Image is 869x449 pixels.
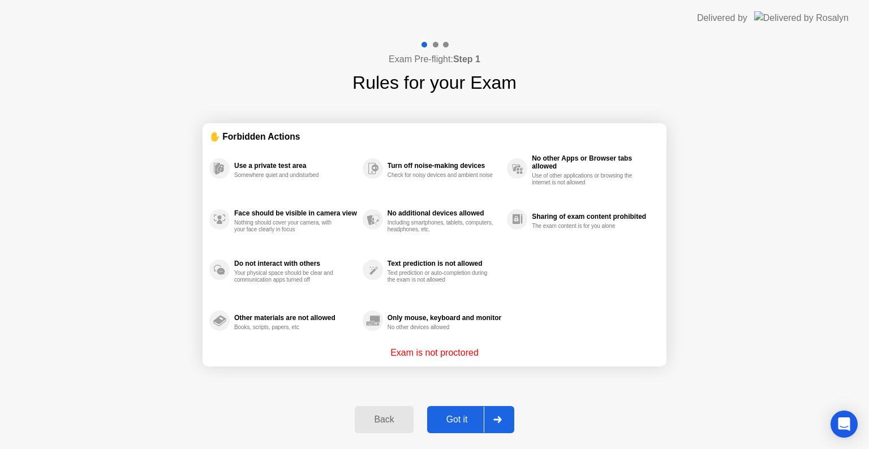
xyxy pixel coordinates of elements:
div: Text prediction is not allowed [388,260,501,267]
div: Back [358,415,410,425]
div: Do not interact with others [234,260,357,267]
div: Books, scripts, papers, etc [234,324,341,331]
div: Sharing of exam content prohibited [532,213,654,221]
div: Text prediction or auto-completion during the exam is not allowed [388,270,494,283]
img: Delivered by Rosalyn [754,11,849,24]
div: Got it [431,415,484,425]
b: Step 1 [453,54,480,64]
div: Only mouse, keyboard and monitor [388,314,501,322]
div: Check for noisy devices and ambient noise [388,172,494,179]
div: Nothing should cover your camera, with your face clearly in focus [234,219,341,233]
div: Delivered by [697,11,747,25]
button: Got it [427,406,514,433]
div: Turn off noise-making devices [388,162,501,170]
h4: Exam Pre-flight: [389,53,480,66]
div: Your physical space should be clear and communication apps turned off [234,270,341,283]
div: Use of other applications or browsing the internet is not allowed [532,172,639,186]
div: Including smartphones, tablets, computers, headphones, etc. [388,219,494,233]
button: Back [355,406,413,433]
div: Other materials are not allowed [234,314,357,322]
div: Open Intercom Messenger [831,411,858,438]
div: No other Apps or Browser tabs allowed [532,154,654,170]
h1: Rules for your Exam [352,69,517,96]
div: No other devices allowed [388,324,494,331]
div: Face should be visible in camera view [234,209,357,217]
div: Use a private test area [234,162,357,170]
p: Exam is not proctored [390,346,479,360]
div: No additional devices allowed [388,209,501,217]
div: ✋ Forbidden Actions [209,130,660,143]
div: Somewhere quiet and undisturbed [234,172,341,179]
div: The exam content is for you alone [532,223,639,230]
